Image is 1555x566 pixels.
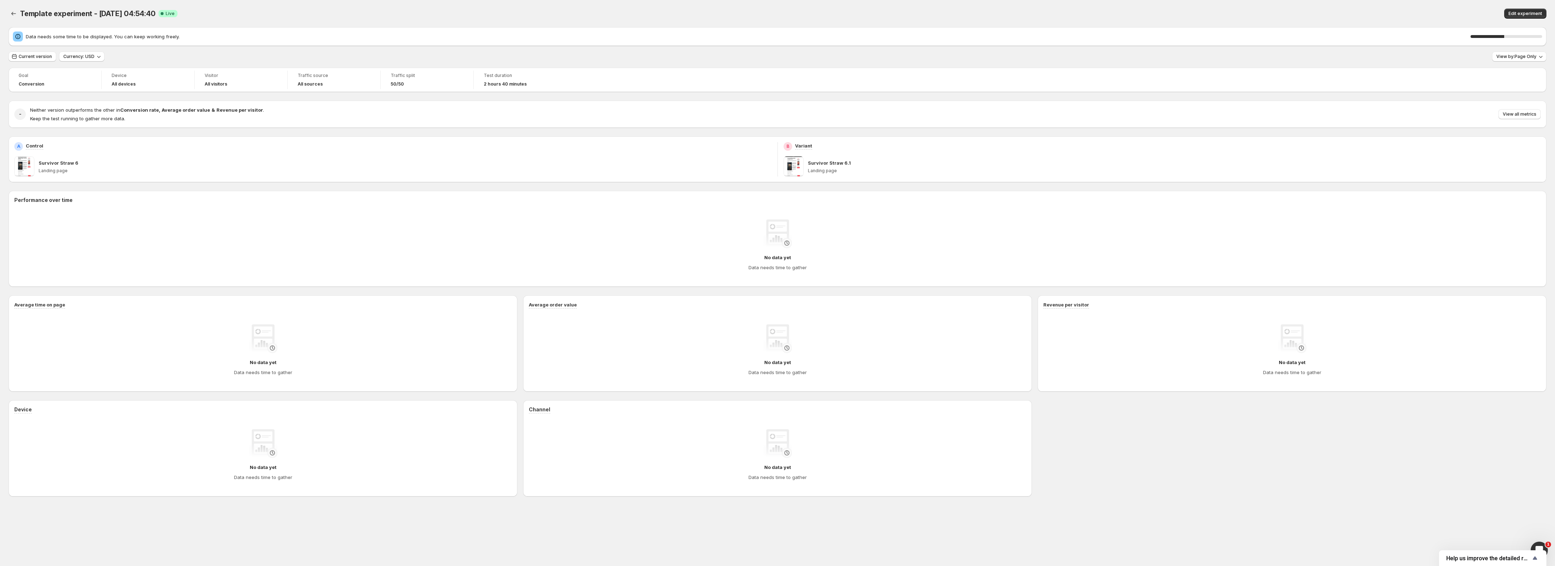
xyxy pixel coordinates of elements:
[112,72,184,88] a: DeviceAll devices
[234,474,292,481] h4: Data needs time to gather
[764,464,791,471] h4: No data yet
[391,81,404,87] span: 50/50
[9,9,19,19] button: Back
[205,72,277,88] a: VisitorAll visitors
[112,81,136,87] h4: All devices
[764,359,791,366] h4: No data yet
[529,301,577,308] h3: Average order value
[786,144,789,149] h2: B
[764,254,791,261] h4: No data yet
[298,72,370,88] a: Traffic sourceAll sources
[749,474,807,481] h4: Data needs time to gather
[205,81,227,87] h4: All visitors
[14,156,34,176] img: Survivor Straw 6
[249,324,277,353] img: No data yet
[1263,369,1321,376] h4: Data needs time to gather
[30,107,264,113] span: Neither version outperforms the other in .
[1279,359,1306,366] h4: No data yet
[808,159,851,166] p: Survivor Straw 6.1
[30,116,125,121] span: Keep the test running to gather more data.
[484,73,557,78] span: Test duration
[1498,109,1541,119] button: View all metrics
[59,52,104,62] button: Currency: USD
[159,107,160,113] strong: ,
[112,73,184,78] span: Device
[14,301,65,308] h3: Average time on page
[166,11,175,16] span: Live
[39,159,78,166] p: Survivor Straw 6
[19,111,21,118] h2: -
[216,107,263,113] strong: Revenue per visitor
[19,54,52,59] span: Current version
[249,429,277,458] img: No data yet
[17,144,20,149] h2: A
[484,72,557,88] a: Test duration2 hours 40 minutes
[211,107,215,113] strong: &
[20,9,156,18] span: Template experiment - [DATE] 04:54:40
[1508,11,1542,16] span: Edit experiment
[9,52,56,62] button: Current version
[298,81,323,87] h4: All sources
[14,197,1541,204] h2: Performance over time
[763,219,792,248] img: No data yet
[250,359,277,366] h4: No data yet
[250,464,277,471] h4: No data yet
[298,73,370,78] span: Traffic source
[39,168,772,174] p: Landing page
[1504,9,1546,19] button: Edit experiment
[26,33,1471,40] span: Data needs some time to be displayed. You can keep working freely.
[63,54,94,59] span: Currency: USD
[1043,301,1089,308] h3: Revenue per visitor
[26,142,43,149] p: Control
[1531,542,1548,559] iframe: Intercom live chat
[1496,54,1536,59] span: View by: Page Only
[1446,554,1539,562] button: Show survey - Help us improve the detailed report for A/B campaigns
[1446,555,1531,562] span: Help us improve the detailed report for A/B campaigns
[234,369,292,376] h4: Data needs time to gather
[19,81,44,87] span: Conversion
[120,107,159,113] strong: Conversion rate
[391,72,463,88] a: Traffic split50/50
[784,156,804,176] img: Survivor Straw 6.1
[808,168,1541,174] p: Landing page
[484,81,527,87] span: 2 hours 40 minutes
[391,73,463,78] span: Traffic split
[19,73,91,78] span: Goal
[795,142,812,149] p: Variant
[205,73,277,78] span: Visitor
[1545,542,1551,547] span: 1
[749,369,807,376] h4: Data needs time to gather
[763,324,792,353] img: No data yet
[1503,111,1536,117] span: View all metrics
[529,406,550,413] h3: Channel
[19,72,91,88] a: GoalConversion
[1492,52,1546,62] button: View by:Page Only
[14,406,32,413] h3: Device
[1278,324,1306,353] img: No data yet
[749,264,807,271] h4: Data needs time to gather
[763,429,792,458] img: No data yet
[162,107,210,113] strong: Average order value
